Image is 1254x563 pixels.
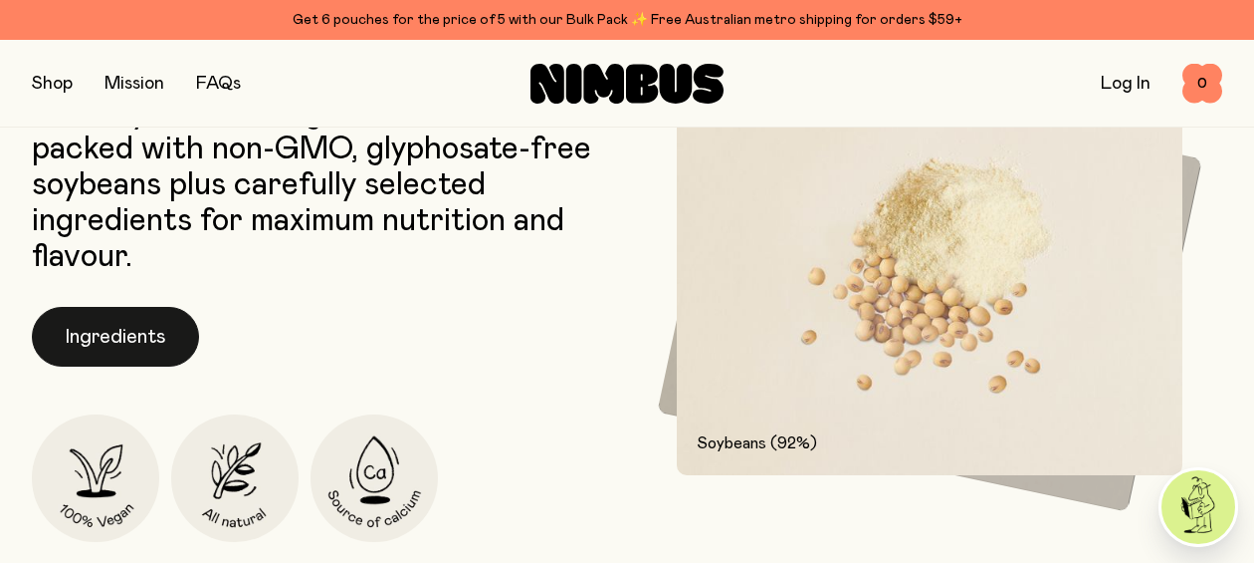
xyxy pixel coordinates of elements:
[32,307,199,367] button: Ingredients
[1101,75,1150,93] a: Log In
[32,96,617,275] p: Our Soy Milk mix is gluten free and packed with non-GMO, glyphosate-free soybeans plus carefully ...
[1182,64,1222,104] button: 0
[196,75,241,93] a: FAQs
[677,96,1182,475] img: 92% Soybeans and soybean powder
[104,75,164,93] a: Mission
[697,431,1162,455] p: Soybeans (92%)
[32,8,1222,32] div: Get 6 pouches for the price of 5 with our Bulk Pack ✨ Free Australian metro shipping for orders $59+
[1161,470,1235,544] img: agent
